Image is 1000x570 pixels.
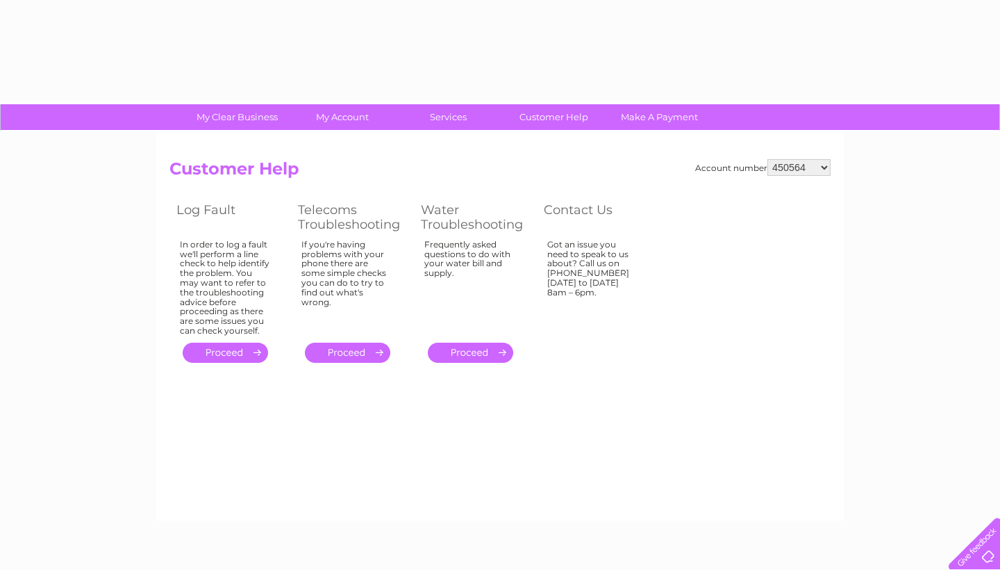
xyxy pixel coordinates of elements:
[169,159,831,186] h2: Customer Help
[291,199,414,236] th: Telecoms Troubleshooting
[391,104,506,130] a: Services
[180,240,270,336] div: In order to log a fault we'll perform a line check to help identify the problem. You may want to ...
[424,240,516,330] div: Frequently asked questions to do with your water bill and supply.
[602,104,717,130] a: Make A Payment
[169,199,291,236] th: Log Fault
[695,159,831,176] div: Account number
[305,343,390,363] a: .
[497,104,611,130] a: Customer Help
[180,104,294,130] a: My Clear Business
[183,343,268,363] a: .
[547,240,637,330] div: Got an issue you need to speak to us about? Call us on [PHONE_NUMBER] [DATE] to [DATE] 8am – 6pm.
[301,240,393,330] div: If you're having problems with your phone there are some simple checks you can do to try to find ...
[428,343,513,363] a: .
[285,104,400,130] a: My Account
[537,199,658,236] th: Contact Us
[414,199,537,236] th: Water Troubleshooting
